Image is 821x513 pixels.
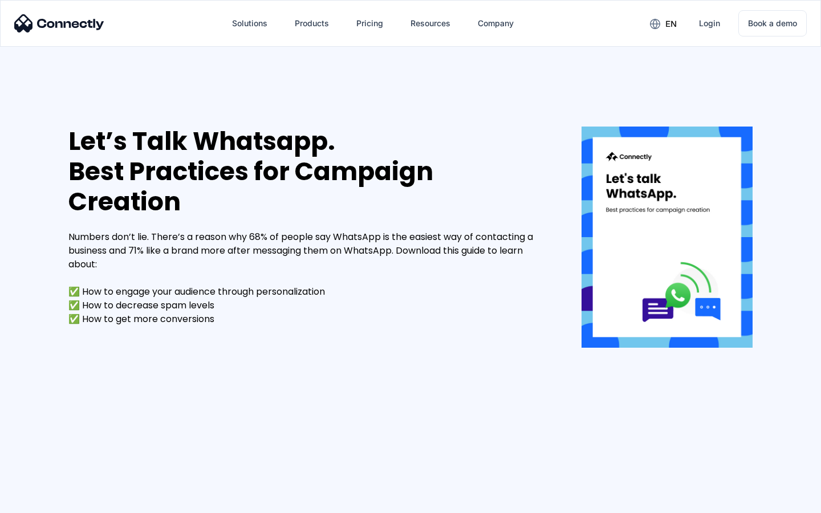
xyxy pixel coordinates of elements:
div: Company [478,15,514,31]
a: Book a demo [738,10,807,36]
div: en [665,16,677,32]
a: Login [690,10,729,37]
div: Let’s Talk Whatsapp. Best Practices for Campaign Creation [68,127,547,217]
div: Numbers don’t lie. There’s a reason why 68% of people say WhatsApp is the easiest way of contacti... [68,230,547,326]
aside: Language selected: English [11,493,68,509]
div: Resources [410,15,450,31]
div: Solutions [223,10,277,37]
div: en [641,15,685,32]
ul: Language list [23,493,68,509]
div: Products [295,15,329,31]
div: Login [699,15,720,31]
div: Solutions [232,15,267,31]
div: Pricing [356,15,383,31]
img: Connectly Logo [14,14,104,32]
div: Products [286,10,338,37]
a: Pricing [347,10,392,37]
div: Company [469,10,523,37]
div: Resources [401,10,460,37]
